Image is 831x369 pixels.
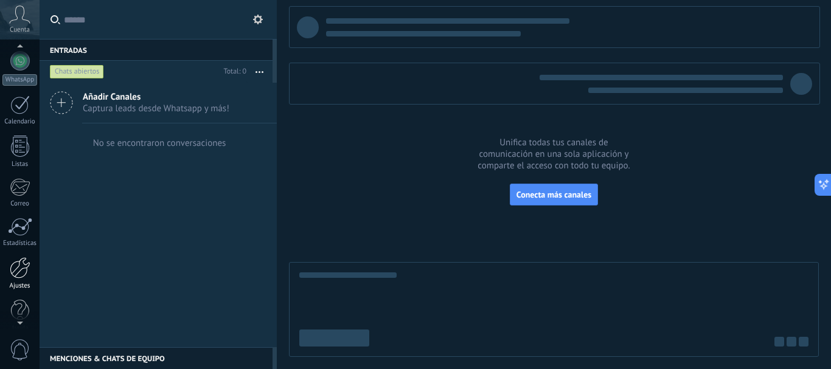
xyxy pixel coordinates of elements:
div: WhatsApp [2,74,37,86]
div: No se encontraron conversaciones [93,137,226,149]
div: Correo [2,200,38,208]
div: Total: 0 [219,66,246,78]
span: Añadir Canales [83,91,229,103]
div: Estadísticas [2,240,38,247]
div: Calendario [2,118,38,126]
div: Chats abiertos [50,64,104,79]
div: Ajustes [2,282,38,290]
div: Listas [2,160,38,168]
button: Conecta más canales [510,184,598,205]
div: Menciones & Chats de equipo [40,347,273,369]
button: Más [246,61,273,83]
div: Entradas [40,39,273,61]
span: Captura leads desde Whatsapp y más! [83,103,229,114]
span: Cuenta [10,26,30,34]
span: Conecta más canales [516,189,591,200]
